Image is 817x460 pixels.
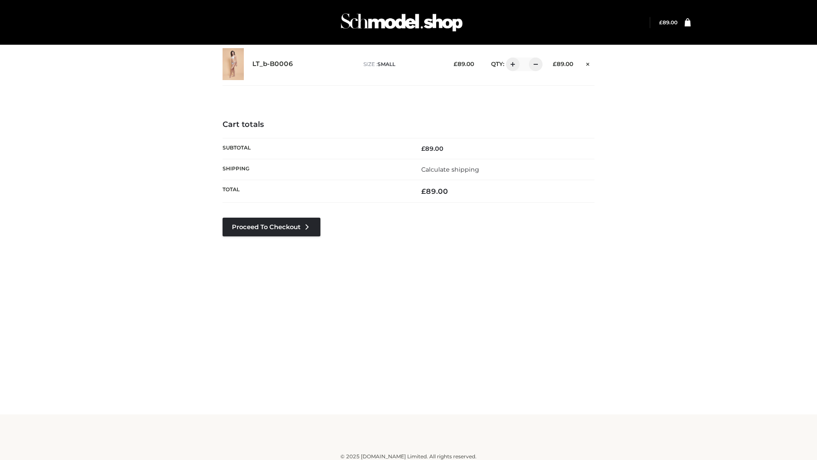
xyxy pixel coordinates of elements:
p: size : [363,60,440,68]
a: LT_b-B0006 [252,60,293,68]
div: QTY: [483,57,540,71]
span: £ [454,60,457,67]
bdi: 89.00 [553,60,573,67]
span: £ [421,187,426,195]
bdi: 89.00 [454,60,474,67]
th: Subtotal [223,138,408,159]
bdi: 89.00 [421,145,443,152]
a: Calculate shipping [421,166,479,173]
a: Remove this item [582,57,594,69]
span: £ [553,60,557,67]
th: Shipping [223,159,408,180]
bdi: 89.00 [421,187,448,195]
img: LT_b-B0006 - SMALL [223,48,244,80]
bdi: 89.00 [659,19,677,26]
a: Proceed to Checkout [223,218,320,236]
span: £ [659,19,663,26]
img: Schmodel Admin 964 [338,6,466,39]
a: £89.00 [659,19,677,26]
h4: Cart totals [223,120,594,129]
span: SMALL [377,61,395,67]
span: £ [421,145,425,152]
th: Total [223,180,408,203]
